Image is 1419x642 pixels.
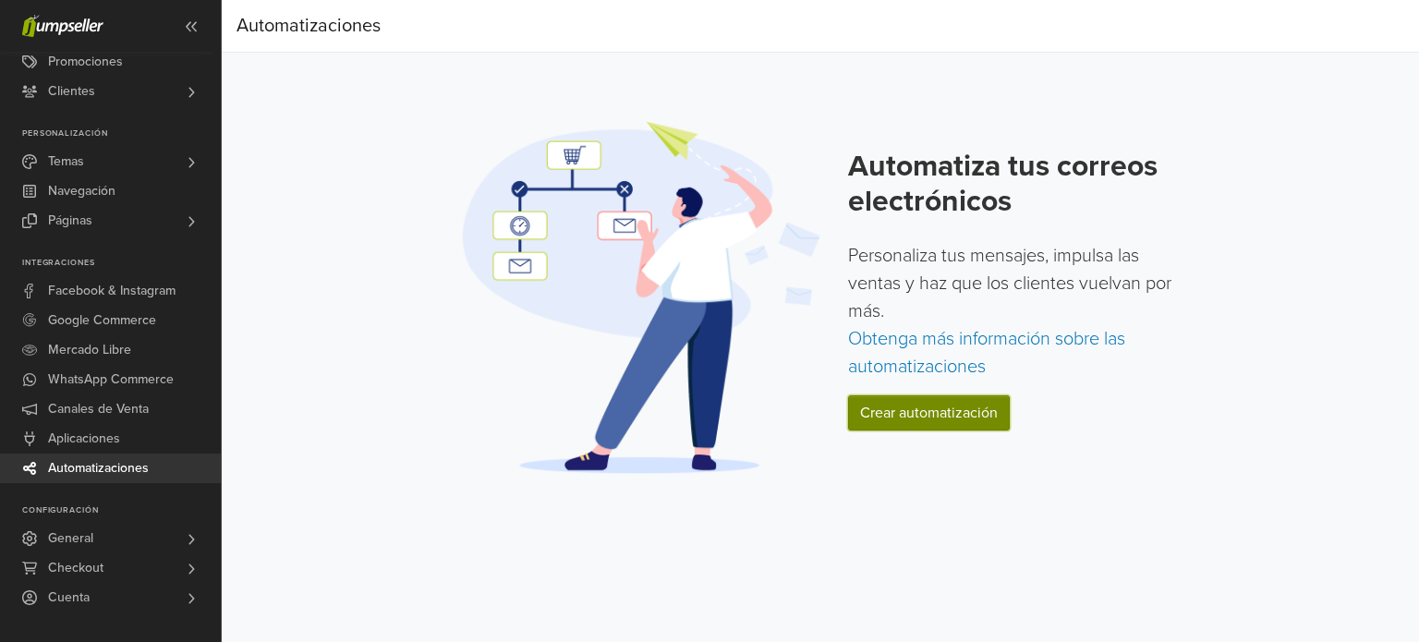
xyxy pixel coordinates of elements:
[48,365,174,394] span: WhatsApp Commerce
[48,335,131,365] span: Mercado Libre
[48,176,115,206] span: Navegación
[48,147,84,176] span: Temas
[48,424,120,454] span: Aplicaciones
[848,149,1185,220] h2: Automatiza tus correos electrónicos
[48,77,95,106] span: Clientes
[48,276,176,306] span: Facebook & Instagram
[48,306,156,335] span: Google Commerce
[48,394,149,424] span: Canales de Venta
[48,524,93,553] span: General
[236,7,381,44] div: Automatizaciones
[48,454,149,483] span: Automatizaciones
[848,328,1125,378] a: Obtenga más información sobre las automatizaciones
[848,242,1185,381] p: Personaliza tus mensajes, impulsa las ventas y haz que los clientes vuelvan por más.
[22,258,221,269] p: Integraciones
[848,395,1010,430] a: Crear automatización
[22,505,221,516] p: Configuración
[456,119,826,475] img: Automation
[48,553,103,583] span: Checkout
[22,128,221,139] p: Personalización
[48,206,92,236] span: Páginas
[48,47,123,77] span: Promociones
[48,583,90,612] span: Cuenta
